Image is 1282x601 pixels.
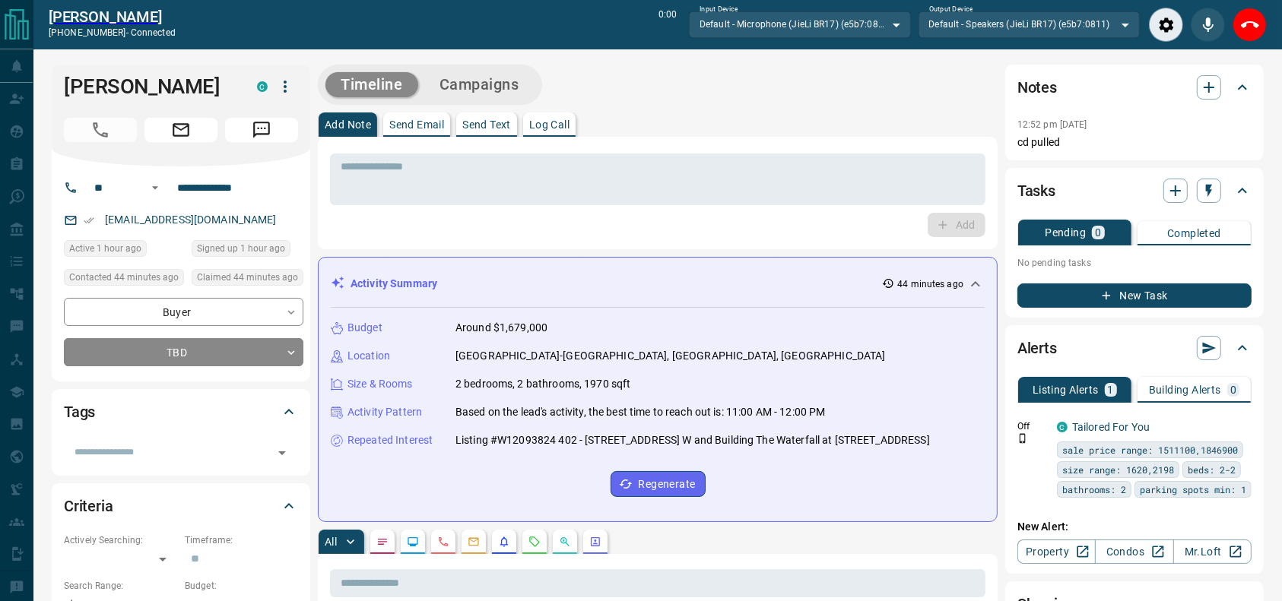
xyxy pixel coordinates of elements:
[49,26,176,40] p: [PHONE_NUMBER] -
[225,118,298,142] span: Message
[1017,519,1252,535] p: New Alert:
[919,11,1140,37] div: Default - Speakers (JieLi BR17) (e5b7:0811)
[658,8,677,42] p: 0:00
[197,270,298,285] span: Claimed 44 minutes ago
[929,5,973,14] label: Output Device
[1072,421,1150,433] a: Tailored For You
[1062,482,1126,497] span: bathrooms: 2
[325,72,418,97] button: Timeline
[325,536,337,547] p: All
[1149,8,1183,42] div: Audio Settings
[389,119,444,130] p: Send Email
[376,536,389,548] svg: Notes
[1191,8,1225,42] div: Mute
[1108,384,1114,395] p: 1
[64,338,303,366] div: TBD
[1045,227,1086,238] p: Pending
[64,494,113,518] h2: Criteria
[69,241,141,256] span: Active 1 hour ago
[462,119,511,130] p: Send Text
[105,214,277,226] a: [EMAIL_ADDRESS][DOMAIN_NAME]
[69,270,179,285] span: Contacted 44 minutes ago
[185,579,298,593] p: Budget:
[271,442,293,463] button: Open
[1095,227,1101,238] p: 0
[1167,228,1221,239] p: Completed
[1017,539,1096,564] a: Property
[455,376,630,392] p: 2 bedrooms, 2 bathrooms, 1970 sqft
[64,488,298,524] div: Criteria
[1140,482,1246,497] span: parking spots min: 1
[347,320,382,336] p: Budget
[1017,179,1055,203] h2: Tasks
[689,11,910,37] div: Default - Microphone (JieLi BR17) (e5b7:0811)
[257,81,268,92] div: condos.ca
[700,5,738,14] label: Input Device
[1233,8,1267,42] div: End Call
[64,269,184,290] div: Thu Aug 14 2025
[407,536,419,548] svg: Lead Browsing Activity
[1173,539,1252,564] a: Mr.Loft
[528,536,541,548] svg: Requests
[185,533,298,547] p: Timeframe:
[455,432,930,448] p: Listing #W12093824 402 - [STREET_ADDRESS] W and Building The Waterfall at [STREET_ADDRESS]
[455,404,826,420] p: Based on the lead's activity, the best time to reach out is: 11:00 AM - 12:00 PM
[589,536,601,548] svg: Agent Actions
[1017,119,1087,130] p: 12:52 pm [DATE]
[64,579,177,593] p: Search Range:
[1149,384,1221,395] p: Building Alerts
[529,119,570,130] p: Log Call
[325,119,371,130] p: Add Note
[1017,330,1252,366] div: Alerts
[64,74,234,99] h1: [PERSON_NAME]
[455,348,886,364] p: [GEOGRAPHIC_DATA]-[GEOGRAPHIC_DATA], [GEOGRAPHIC_DATA], [GEOGRAPHIC_DATA]
[424,72,535,97] button: Campaigns
[1062,442,1238,457] span: sale price range: 1511100,1846900
[331,270,985,298] div: Activity Summary44 minutes ago
[84,215,94,226] svg: Email Verified
[64,240,184,261] div: Thu Aug 14 2025
[49,8,176,26] a: [PERSON_NAME]
[131,27,176,38] span: connected
[64,533,177,547] p: Actively Searching:
[192,240,303,261] div: Thu Aug 14 2025
[1095,539,1173,564] a: Condos
[1033,384,1099,395] p: Listing Alerts
[1188,462,1236,477] span: beds: 2-2
[146,179,164,197] button: Open
[64,118,137,142] span: Call
[437,536,449,548] svg: Calls
[347,348,390,364] p: Location
[351,276,437,292] p: Activity Summary
[347,376,413,392] p: Size & Rooms
[64,298,303,326] div: Buyer
[897,277,963,291] p: 44 minutes ago
[347,404,422,420] p: Activity Pattern
[1230,384,1236,395] p: 0
[1017,69,1252,106] div: Notes
[192,269,303,290] div: Thu Aug 14 2025
[1017,433,1028,444] svg: Push Notification Only
[1017,251,1252,274] p: No pending tasks
[468,536,480,548] svg: Emails
[1057,422,1068,432] div: condos.ca
[1017,419,1048,433] p: Off
[611,471,706,497] button: Regenerate
[1017,283,1252,308] button: New Task
[1062,462,1174,477] span: size range: 1620,2198
[197,241,285,256] span: Signed up 1 hour ago
[64,394,298,430] div: Tags
[1017,336,1057,360] h2: Alerts
[455,320,547,336] p: Around $1,679,000
[347,432,433,448] p: Repeated Interest
[1017,172,1252,209] div: Tasks
[144,118,217,142] span: Email
[1017,75,1057,100] h2: Notes
[1017,134,1252,150] p: cd pulled
[64,400,95,424] h2: Tags
[498,536,510,548] svg: Listing Alerts
[559,536,571,548] svg: Opportunities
